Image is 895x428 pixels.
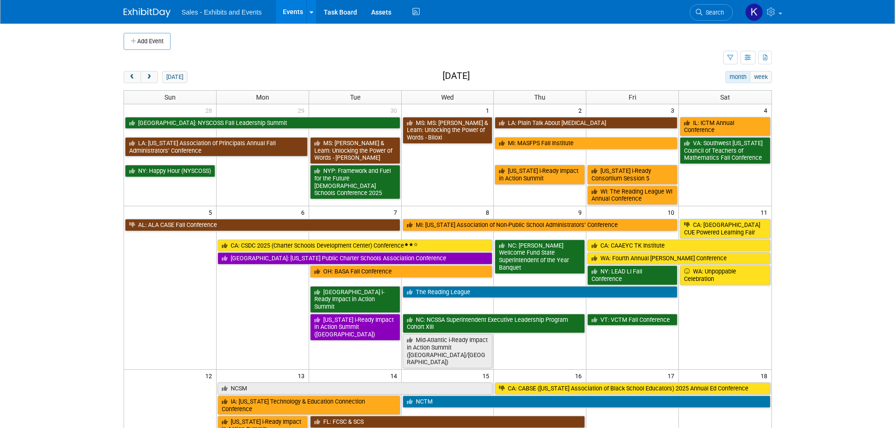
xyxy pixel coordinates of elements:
[140,71,158,83] button: next
[124,33,171,50] button: Add Event
[389,370,401,381] span: 14
[162,71,187,83] button: [DATE]
[587,240,770,252] a: CA: CAAEYC TK Institute
[702,9,724,16] span: Search
[403,286,678,298] a: The Reading League
[670,104,678,116] span: 3
[577,206,586,218] span: 9
[690,4,733,21] a: Search
[125,219,400,231] a: AL: ALA CASE Fall Conference
[310,416,585,428] a: FL: FCSC & SCS
[310,314,400,341] a: [US_STATE] i-Ready Impact in Action Summit ([GEOGRAPHIC_DATA])
[763,104,771,116] span: 4
[403,334,493,368] a: Mid-Atlantic i-Ready Impact in Action Summit ([GEOGRAPHIC_DATA]/[GEOGRAPHIC_DATA])
[164,93,176,101] span: Sun
[218,382,493,395] a: NCSM
[350,93,360,101] span: Tue
[300,206,309,218] span: 6
[760,206,771,218] span: 11
[485,104,493,116] span: 1
[680,219,770,238] a: CA: [GEOGRAPHIC_DATA] CUE Powered Learning Fair
[745,3,763,21] img: Kara Haven
[310,265,493,278] a: OH: BASA Fall Conference
[441,93,454,101] span: Wed
[587,314,677,326] a: VT: VCTM Fall Conference
[403,117,493,144] a: MS: MS: [PERSON_NAME] & Learn: Unlocking the Power of Words - Biloxi
[182,8,262,16] span: Sales - Exhibits and Events
[204,104,216,116] span: 28
[124,71,141,83] button: prev
[403,396,770,408] a: NCTM
[218,240,493,252] a: CA: CSDC 2025 (Charter Schools Development Center) Conference
[485,206,493,218] span: 8
[760,370,771,381] span: 18
[534,93,545,101] span: Thu
[495,137,677,149] a: MI: MASFPS Fall Institute
[218,396,400,415] a: IA: [US_STATE] Technology & Education Connection Conference
[720,93,730,101] span: Sat
[403,314,585,333] a: NC: NCSSA Superintendent Executive Leadership Program Cohort XIII
[403,219,678,231] a: MI: [US_STATE] Association of Non-Public School Administrators’ Conference
[297,104,309,116] span: 29
[587,186,677,205] a: WI: The Reading League WI Annual Conference
[680,117,770,136] a: IL: ICTM Annual Conference
[577,104,586,116] span: 2
[389,104,401,116] span: 30
[680,137,770,164] a: VA: Southwest [US_STATE] Council of Teachers of Mathematics Fall Conference
[629,93,636,101] span: Fri
[393,206,401,218] span: 7
[680,265,770,285] a: WA: Unpoppable Celebration
[750,71,771,83] button: week
[495,240,585,274] a: NC: [PERSON_NAME] Wellcome Fund State Superintendent of the Year Banquet
[125,117,400,129] a: [GEOGRAPHIC_DATA]: NYSCOSS Fall Leadership Summit
[667,370,678,381] span: 17
[574,370,586,381] span: 16
[204,370,216,381] span: 12
[587,265,677,285] a: NY: LEAD LI Fall Conference
[297,370,309,381] span: 13
[310,165,400,199] a: NYP: Framework and Fuel for the Future [DEMOGRAPHIC_DATA] Schools Conference 2025
[495,165,585,184] a: [US_STATE] i-Ready Impact in Action Summit
[667,206,678,218] span: 10
[725,71,750,83] button: month
[443,71,470,81] h2: [DATE]
[218,252,493,265] a: [GEOGRAPHIC_DATA]: [US_STATE] Public Charter Schools Association Conference
[208,206,216,218] span: 5
[587,252,770,265] a: WA: Fourth Annual [PERSON_NAME] Conference
[495,382,770,395] a: CA: CABSE ([US_STATE] Association of Black School Educators) 2025 Annual Ed Conference
[256,93,269,101] span: Mon
[310,286,400,313] a: [GEOGRAPHIC_DATA] i-Ready Impact in Action Summit
[587,165,677,184] a: [US_STATE] i-Ready Consortium Session 5
[125,137,308,156] a: LA: [US_STATE] Association of Principals Annual Fall Administrators’ Conference
[125,165,215,177] a: NY: Happy Hour (NYSCOSS)
[310,137,400,164] a: MS: [PERSON_NAME] & Learn: Unlocking the Power of Words - [PERSON_NAME]
[124,8,171,17] img: ExhibitDay
[482,370,493,381] span: 15
[495,117,677,129] a: LA: Plain Talk About [MEDICAL_DATA]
